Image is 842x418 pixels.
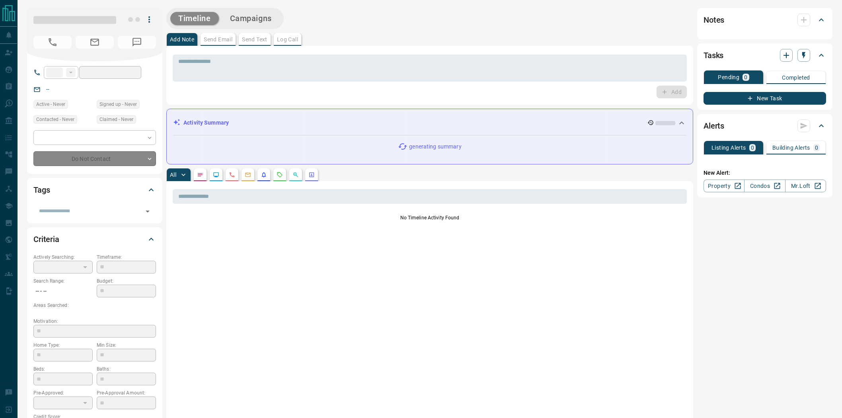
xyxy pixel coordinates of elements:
[183,119,229,127] p: Activity Summary
[33,230,156,249] div: Criteria
[33,233,59,246] h2: Criteria
[118,36,156,49] span: No Number
[785,180,826,192] a: Mr.Loft
[97,254,156,261] p: Timeframe:
[170,172,176,178] p: All
[142,206,153,217] button: Open
[815,145,818,150] p: 0
[33,180,156,199] div: Tags
[292,172,299,178] svg: Opportunities
[99,100,137,108] span: Signed up - Never
[173,115,686,130] div: Activity Summary
[409,143,461,151] p: generating summary
[36,100,65,108] span: Active - Never
[772,145,810,150] p: Building Alerts
[33,318,156,325] p: Motivation:
[744,74,747,80] p: 0
[173,214,687,221] p: No Timeline Activity Found
[33,389,93,397] p: Pre-Approved:
[33,151,156,166] div: Do Not Contact
[33,184,50,196] h2: Tags
[704,10,826,29] div: Notes
[744,180,785,192] a: Condos
[33,254,93,261] p: Actively Searching:
[76,36,114,49] span: No Email
[704,92,826,105] button: New Task
[36,115,74,123] span: Contacted - Never
[33,365,93,373] p: Beds:
[33,36,72,49] span: No Number
[245,172,251,178] svg: Emails
[97,342,156,349] p: Min Size:
[704,119,724,132] h2: Alerts
[711,145,746,150] p: Listing Alerts
[99,115,133,123] span: Claimed - Never
[751,145,754,150] p: 0
[277,172,283,178] svg: Requests
[308,172,315,178] svg: Agent Actions
[704,116,826,135] div: Alerts
[704,49,723,62] h2: Tasks
[261,172,267,178] svg: Listing Alerts
[197,172,203,178] svg: Notes
[704,180,745,192] a: Property
[704,14,724,26] h2: Notes
[782,75,810,80] p: Completed
[33,285,93,298] p: -- - --
[46,86,49,92] a: --
[704,46,826,65] div: Tasks
[170,37,194,42] p: Add Note
[97,277,156,285] p: Budget:
[33,302,156,309] p: Areas Searched:
[170,12,219,25] button: Timeline
[229,172,235,178] svg: Calls
[704,169,826,177] p: New Alert:
[97,365,156,373] p: Baths:
[97,389,156,397] p: Pre-Approval Amount:
[222,12,280,25] button: Campaigns
[33,342,93,349] p: Home Type:
[718,74,739,80] p: Pending
[33,277,93,285] p: Search Range:
[213,172,219,178] svg: Lead Browsing Activity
